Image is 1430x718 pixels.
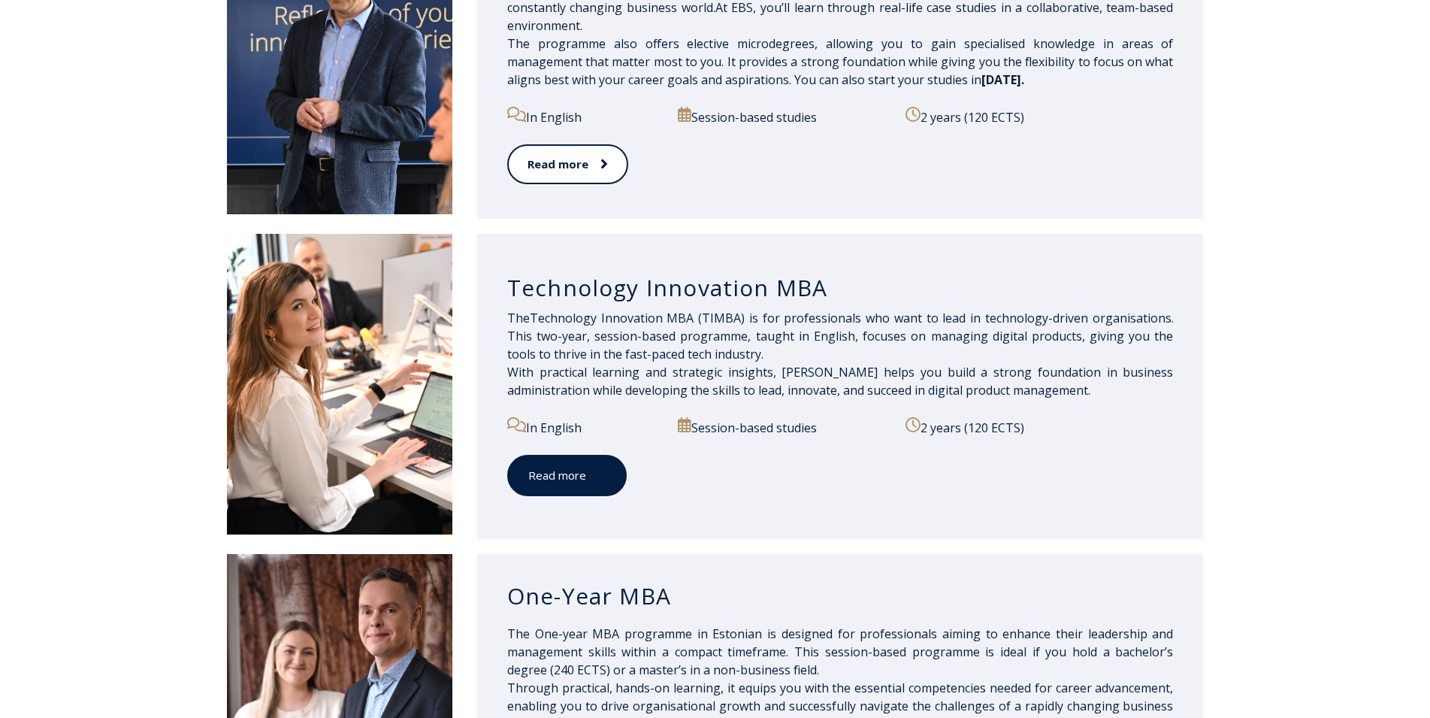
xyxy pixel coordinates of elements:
[507,310,530,326] span: The
[507,364,1174,398] span: With practical learning and strategic insights, [PERSON_NAME] helps you build a strong foundation...
[794,71,1024,88] span: You can also start your studies in
[507,107,661,126] p: In English
[678,107,888,126] p: Session-based studies
[507,417,661,437] p: In English
[507,144,628,184] a: Read more
[530,310,821,326] span: Technology Innovation M
[507,274,1174,302] h3: Technology Innovation MBA
[905,107,1173,126] p: 2 years (120 ECTS)
[227,234,452,535] img: DSC_2558
[981,71,1024,88] span: [DATE].
[507,455,627,496] a: Read more
[678,310,821,326] span: BA (TIMBA) is for profes
[678,417,888,437] p: Session-based studies
[905,417,1173,437] p: 2 years (120 ECTS)
[507,582,1174,610] h3: One-Year MBA
[507,310,1174,362] span: sionals who want to lead in technology-driven organisations. This two-year, session-based program...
